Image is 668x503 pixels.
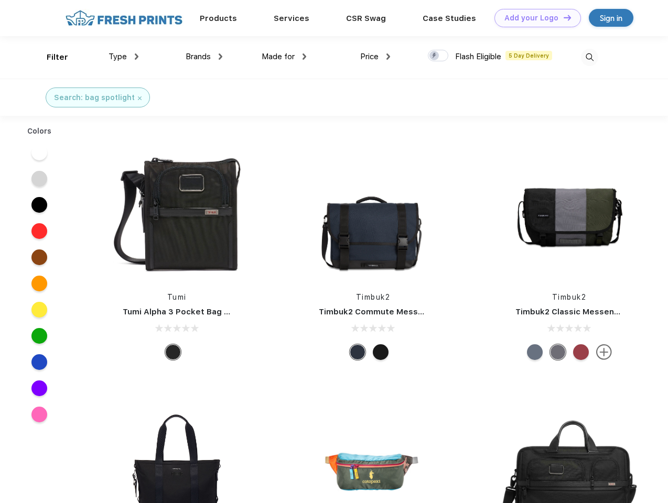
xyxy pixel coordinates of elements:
[350,344,365,360] div: Eco Nautical
[109,52,127,61] span: Type
[303,53,306,60] img: dropdown.png
[500,142,639,281] img: func=resize&h=266
[262,52,295,61] span: Made for
[573,344,589,360] div: Eco Bookish
[552,293,587,301] a: Timbuk2
[550,344,566,360] div: Eco Army Pop
[360,52,379,61] span: Price
[135,53,138,60] img: dropdown.png
[62,9,186,27] img: fo%20logo%202.webp
[386,53,390,60] img: dropdown.png
[596,344,612,360] img: more.svg
[527,344,543,360] div: Eco Lightbeam
[319,307,459,316] a: Timbuk2 Commute Messenger Bag
[219,53,222,60] img: dropdown.png
[200,14,237,23] a: Products
[581,49,598,66] img: desktop_search.svg
[47,51,68,63] div: Filter
[165,344,181,360] div: Black
[505,51,552,60] span: 5 Day Delivery
[515,307,645,316] a: Timbuk2 Classic Messenger Bag
[186,52,211,61] span: Brands
[19,126,60,137] div: Colors
[167,293,187,301] a: Tumi
[373,344,389,360] div: Eco Black
[455,52,501,61] span: Flash Eligible
[54,92,135,103] div: Search: bag spotlight
[600,12,622,24] div: Sign in
[303,142,443,281] img: func=resize&h=266
[356,293,391,301] a: Timbuk2
[504,14,558,23] div: Add your Logo
[123,307,245,316] a: Tumi Alpha 3 Pocket Bag Small
[564,15,571,20] img: DT
[138,96,142,100] img: filter_cancel.svg
[589,9,633,27] a: Sign in
[107,142,246,281] img: func=resize&h=266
